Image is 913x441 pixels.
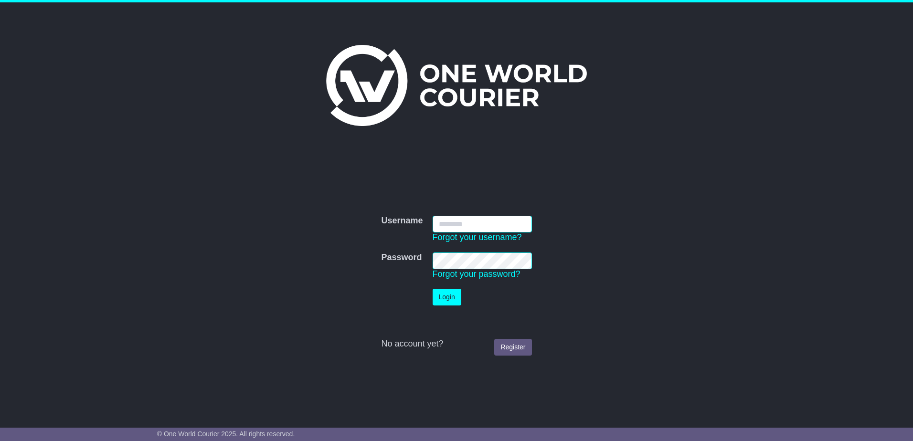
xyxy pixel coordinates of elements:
[433,289,461,305] button: Login
[381,252,422,263] label: Password
[381,216,423,226] label: Username
[433,232,522,242] a: Forgot your username?
[157,430,295,438] span: © One World Courier 2025. All rights reserved.
[494,339,531,356] a: Register
[433,269,520,279] a: Forgot your password?
[381,339,531,349] div: No account yet?
[326,45,587,126] img: One World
